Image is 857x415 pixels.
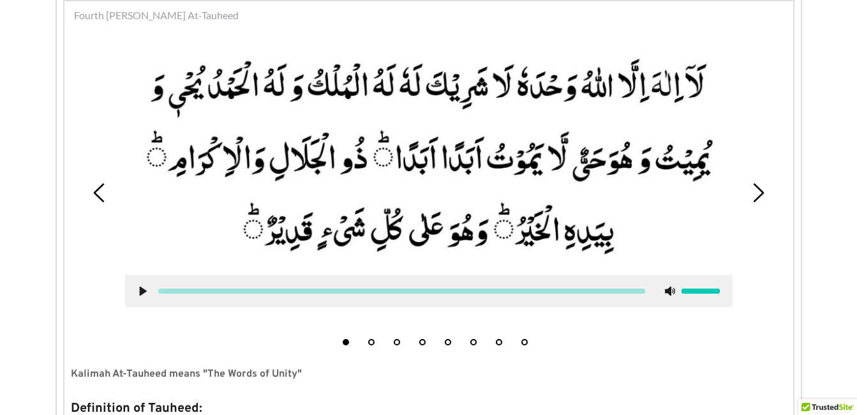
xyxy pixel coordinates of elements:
strong: Kalimah At-Tauheed means "The Words of Unity" [71,368,302,381]
button: 5 of 8 [445,339,451,345]
button: 1 of 8 [343,339,349,345]
span: Fourth [PERSON_NAME] At-Tauheed [74,8,239,23]
button: 3 of 8 [394,339,400,345]
button: 2 of 8 [368,339,375,345]
button: 8 of 8 [521,339,528,345]
button: 4 of 8 [419,339,426,345]
button: 6 of 8 [470,339,477,345]
button: 7 of 8 [496,339,502,345]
